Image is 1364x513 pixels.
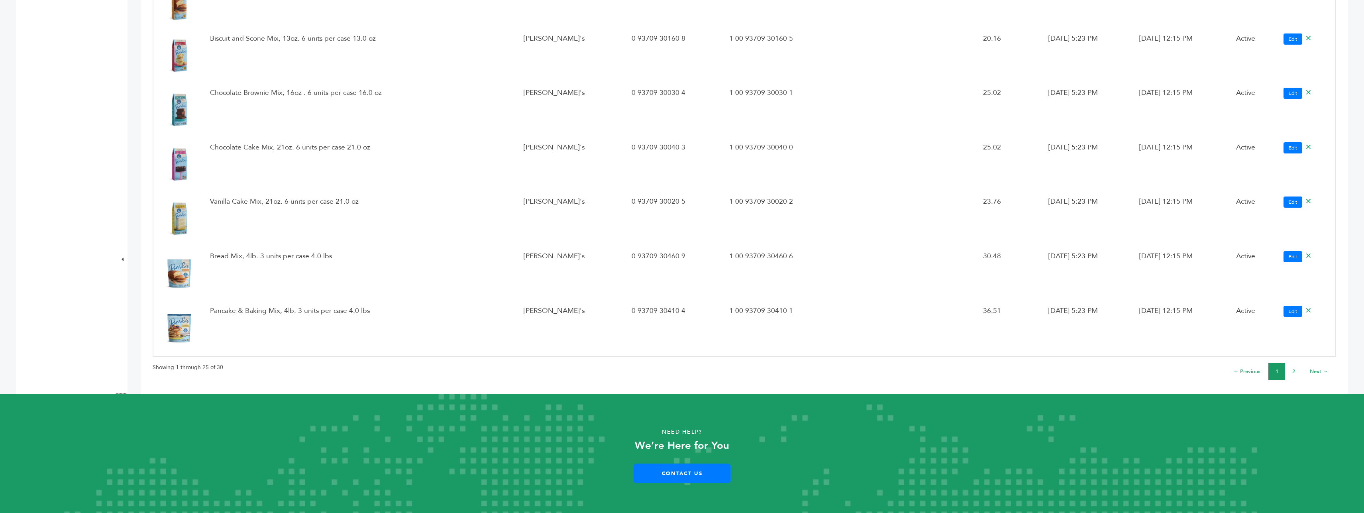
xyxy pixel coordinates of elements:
[724,138,836,193] td: 1 00 93709 30040 0
[626,29,723,84] td: 0 93709 30160 8
[159,253,199,293] img: No Image
[1284,33,1302,45] a: Edit
[1043,138,1134,193] td: [DATE] 5:23 PM
[204,193,518,247] td: Vanilla Cake Mix, 21oz. 6 units per case 21.0 oz
[724,84,836,138] td: 1 00 93709 30030 1
[724,302,836,357] td: 1 00 93709 30410 1
[1292,368,1295,375] a: 2
[977,302,1043,357] td: 36.51
[1233,368,1260,375] a: ← Previous
[159,90,199,130] img: No Image
[724,193,836,247] td: 1 00 93709 30020 2
[1043,29,1134,84] td: [DATE] 5:23 PM
[635,438,729,453] strong: We’re Here for You
[159,199,199,238] img: No Image
[518,84,626,138] td: [PERSON_NAME]'s
[1231,193,1278,247] td: Active
[1043,193,1134,247] td: [DATE] 5:23 PM
[518,302,626,357] td: [PERSON_NAME]'s
[977,193,1043,247] td: 23.76
[518,138,626,193] td: [PERSON_NAME]'s
[1134,29,1231,84] td: [DATE] 12:15 PM
[1310,368,1328,375] a: Next →
[977,138,1043,193] td: 25.02
[518,193,626,247] td: [PERSON_NAME]'s
[634,464,730,483] a: Contact Us
[626,138,723,193] td: 0 93709 30040 3
[1043,302,1134,357] td: [DATE] 5:23 PM
[159,35,199,75] img: No Image
[1231,247,1278,302] td: Active
[204,29,518,84] td: Biscuit and Scone Mix, 13oz. 6 units per case 13.0 oz
[1284,197,1302,208] a: Edit
[626,193,723,247] td: 0 93709 30020 5
[1284,142,1302,153] a: Edit
[724,29,836,84] td: 1 00 93709 30160 5
[1284,88,1302,99] a: Edit
[1134,193,1231,247] td: [DATE] 12:15 PM
[1134,302,1231,357] td: [DATE] 12:15 PM
[1134,84,1231,138] td: [DATE] 12:15 PM
[626,247,723,302] td: 0 93709 30460 9
[724,247,836,302] td: 1 00 93709 30460 6
[1276,368,1278,375] a: 1
[977,84,1043,138] td: 25.02
[977,247,1043,302] td: 30.48
[518,247,626,302] td: [PERSON_NAME]'s
[518,29,626,84] td: [PERSON_NAME]'s
[1231,302,1278,357] td: Active
[1284,251,1302,262] a: Edit
[1231,138,1278,193] td: Active
[1134,247,1231,302] td: [DATE] 12:15 PM
[1043,84,1134,138] td: [DATE] 5:23 PM
[204,247,518,302] td: Bread Mix, 4lb. 3 units per case 4.0 lbs
[1043,247,1134,302] td: [DATE] 5:23 PM
[1134,138,1231,193] td: [DATE] 12:15 PM
[204,84,518,138] td: Chocolate Brownie Mix, 16oz . 6 units per case 16.0 oz
[153,363,223,372] p: Showing 1 through 25 of 30
[977,29,1043,84] td: 20.16
[1231,84,1278,138] td: Active
[626,84,723,138] td: 0 93709 30030 4
[159,308,199,348] img: No Image
[68,426,1296,438] p: Need Help?
[159,144,199,184] img: No Image
[204,302,518,357] td: Pancake & Baking Mix, 4lb. 3 units per case 4.0 lbs
[1231,29,1278,84] td: Active
[1284,306,1302,317] a: Edit
[626,302,723,357] td: 0 93709 30410 4
[204,138,518,193] td: Chocolate Cake Mix, 21oz. 6 units per case 21.0 oz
